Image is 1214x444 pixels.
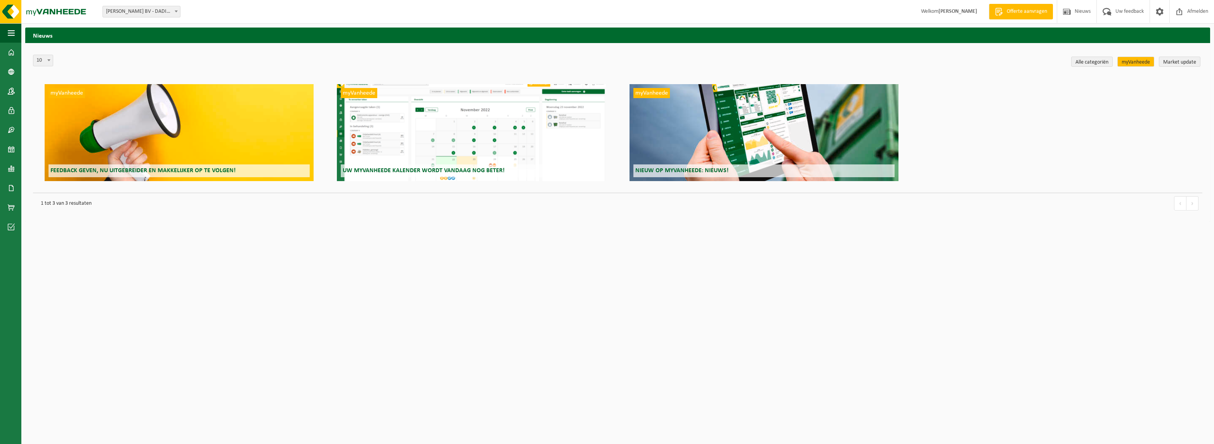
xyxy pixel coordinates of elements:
[633,88,670,98] span: myVanheede
[337,84,606,181] a: myVanheede Uw myVanheede kalender wordt vandaag nog beter!
[1117,57,1154,67] a: myVanheede
[103,6,180,17] span: SAMYN WILLY BV - DADIZELE
[341,88,377,98] span: myVanheede
[33,55,53,66] span: 10
[45,84,314,181] a: myVanheede Feedback geven, nu uitgebreider en makkelijker op te volgen!
[1159,57,1200,67] a: Market update
[1071,57,1113,67] a: Alle categoriën
[635,168,728,174] span: Nieuw op myVanheede: Nieuws!
[50,168,236,174] span: Feedback geven, nu uitgebreider en makkelijker op te volgen!
[343,168,505,174] span: Uw myVanheede kalender wordt vandaag nog beter!
[938,9,977,14] strong: [PERSON_NAME]
[630,84,898,181] a: myVanheede Nieuw op myVanheede: Nieuws!
[1005,8,1049,16] span: Offerte aanvragen
[1174,196,1186,211] a: vorige
[102,6,180,17] span: SAMYN WILLY BV - DADIZELE
[37,197,1166,210] p: 1 tot 3 van 3 resultaten
[49,88,85,98] span: myVanheede
[1186,196,1198,211] a: volgende
[25,28,1210,43] h2: Nieuws
[989,4,1053,19] a: Offerte aanvragen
